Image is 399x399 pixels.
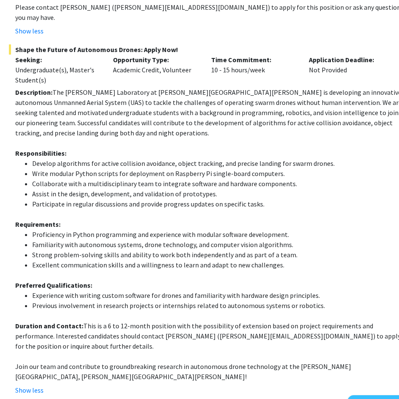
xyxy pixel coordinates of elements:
div: Academic Credit, Volunteer [107,55,205,85]
strong: Duration and Contact: [15,322,83,330]
button: Show less [15,26,44,36]
strong: Preferred Qualifications: [15,281,92,289]
div: 10 - 15 hours/week [205,55,303,85]
strong: Description: [15,88,52,96]
p: Application Deadline: [309,55,394,65]
div: Undergraduate(s), Master's Student(s) [15,65,101,85]
p: Seeking: [15,55,101,65]
p: Time Commitment: [211,55,297,65]
strong: Requirements: [15,220,61,228]
strong: Responsibilities: [15,149,66,157]
iframe: Chat [6,361,36,393]
p: Opportunity Type: [113,55,198,65]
